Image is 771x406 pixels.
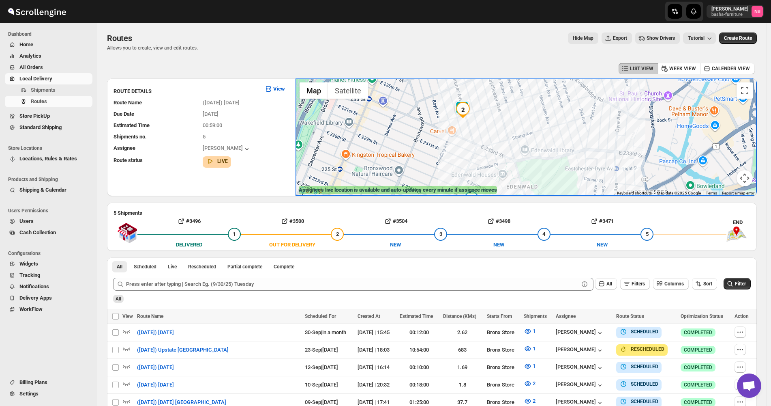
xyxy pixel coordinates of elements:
button: Show street map [300,82,328,99]
span: Action [735,313,749,319]
button: ([DATE]) [DATE] [132,361,179,374]
span: Due Date [114,111,134,117]
span: Filters [632,281,645,287]
button: #3498 [447,215,550,228]
button: Show Drivers [635,32,680,44]
span: Delivery Apps [19,295,52,301]
span: Scheduled [134,263,156,270]
button: Cash Collection [5,227,92,238]
button: Home [5,39,92,50]
span: Complete [274,263,294,270]
span: COMPLETED [684,364,712,371]
button: [PERSON_NAME] [556,329,604,337]
span: All [117,263,122,270]
span: Sort [703,281,712,287]
h3: ROUTE DETAILS [114,87,258,95]
span: Settings [19,391,39,397]
b: #3496 [186,218,201,224]
b: SCHEDULED [631,364,658,369]
span: ([DATE]) [DATE] [137,381,174,389]
span: 4 [542,231,545,237]
b: #3500 [289,218,304,224]
button: Users [5,216,92,227]
span: 09-Sep | [DATE] [305,399,338,405]
label: Assignee's live location is available and auto-updates every minute if assignee moves [299,186,497,194]
span: ([DATE]) [DATE] [203,99,240,106]
button: Widgets [5,258,92,270]
span: ([DATE]) [DATE] [137,328,174,337]
span: Route Name [137,313,163,319]
span: Partial complete [227,263,262,270]
div: 00:18:00 [400,381,438,389]
div: Bronx Store [487,328,519,337]
button: LIVE [206,157,228,165]
img: trip_end.png [726,227,747,242]
span: Shipments [524,313,547,319]
div: NEW [597,241,608,249]
a: Report a map error [722,191,754,195]
button: Keyboard shortcuts [617,190,652,196]
span: Configurations [8,250,93,257]
span: Billing Plans [19,379,47,385]
span: Cash Collection [19,229,56,235]
button: Map camera controls [737,170,753,186]
div: OUT FOR DELIVERY [269,241,315,249]
span: Estimated Time [400,313,433,319]
div: Bronx Store [487,381,519,389]
text: NB [754,9,760,14]
span: Notifications [19,283,49,289]
button: View [259,82,290,95]
button: RESCHEDULED [619,345,664,353]
b: RESCHEDULED [631,346,664,352]
div: 1.69 [443,363,482,371]
span: 5 [203,134,206,140]
span: Columns [664,281,684,287]
button: All [595,278,617,289]
img: ScrollEngine [6,1,67,22]
span: WEEK VIEW [669,65,696,72]
span: Users Permissions [8,207,93,214]
span: COMPLETED [684,329,712,336]
span: Local Delivery [19,76,52,82]
span: 1 [233,231,236,237]
span: Analytics [19,53,41,59]
span: View [122,313,133,319]
span: Shipments no. [114,134,147,140]
span: 10-Sep | [DATE] [305,382,338,388]
div: [DATE] | 20:32 [358,381,395,389]
span: Store PickUp [19,113,50,119]
span: Starts From [487,313,512,319]
button: SCHEDULED [619,328,658,336]
span: 1 [533,363,535,369]
b: LIVE [217,158,228,164]
div: [PERSON_NAME] [556,364,604,372]
span: Assignee [114,145,135,151]
span: Estimated Time [114,122,150,128]
p: basha-furniture [711,12,748,17]
button: Delivery Apps [5,292,92,304]
a: Open chat [737,374,761,398]
b: View [273,86,285,92]
span: 12-Sep | [DATE] [305,364,338,370]
button: ([DATE]) Upstate [GEOGRAPHIC_DATA] [132,343,233,356]
b: #3498 [496,218,510,224]
button: Sort [692,278,717,289]
span: All [606,281,612,287]
span: All [116,296,121,302]
span: Routes [107,33,132,43]
div: END [733,218,757,227]
div: 00:10:00 [400,363,438,371]
h2: 5 Shipments [114,209,750,217]
span: COMPLETED [684,382,712,388]
span: COMPLETED [684,347,712,353]
input: Press enter after typing | Search Eg. (9/30/25) Tuesday [126,278,579,291]
button: Billing Plans [5,377,92,388]
button: Map action label [568,32,598,44]
a: Terms (opens in new tab) [706,191,717,195]
span: 30-Sep | in a month [305,329,346,335]
button: ([DATE]) [DATE] [132,378,179,391]
span: CALENDER VIEW [712,65,750,72]
img: Google [298,186,324,196]
span: Show Drivers [647,35,675,41]
div: DELIVERED [176,241,202,249]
